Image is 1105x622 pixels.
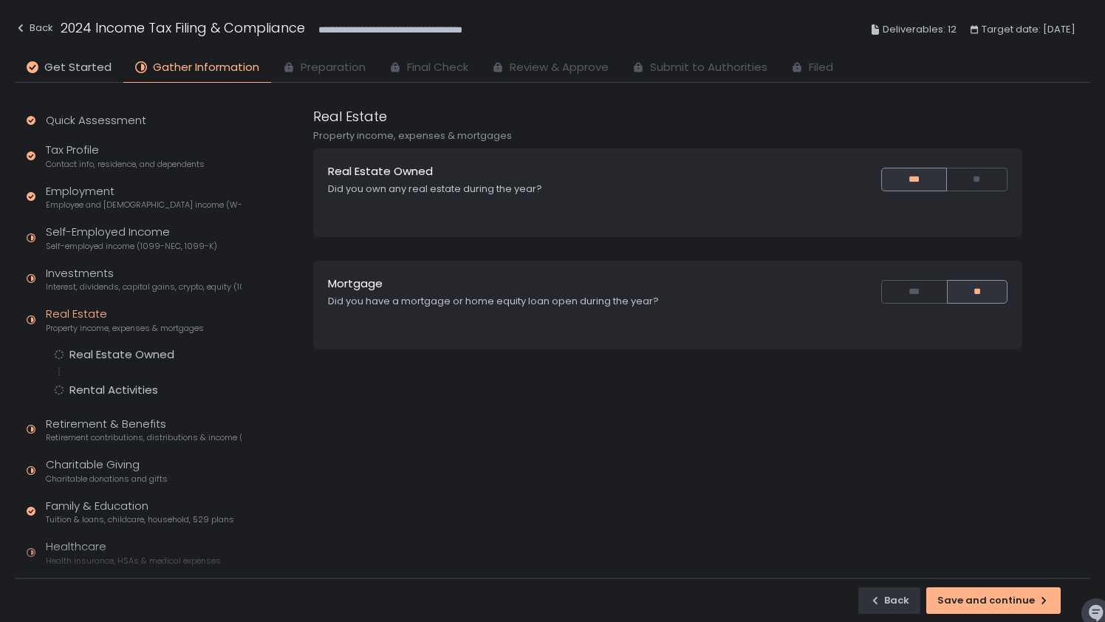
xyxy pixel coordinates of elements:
[937,594,1050,607] div: Save and continue
[69,383,158,397] div: Rental Activities
[46,306,204,334] div: Real Estate
[982,21,1075,38] span: Target date: [DATE]
[46,183,242,211] div: Employment
[46,159,205,170] span: Contact info, residence, and dependents
[15,18,53,42] button: Back
[44,59,112,76] span: Get Started
[46,241,217,252] span: Self-employed income (1099-NEC, 1099-K)
[328,163,433,180] h1: Real Estate Owned
[883,21,957,38] span: Deliverables: 12
[313,106,387,126] h1: Real Estate
[328,182,822,196] div: Did you own any real estate during the year?
[510,59,609,76] span: Review & Approve
[46,199,242,211] span: Employee and [DEMOGRAPHIC_DATA] income (W-2s)
[858,587,920,614] button: Back
[61,18,305,38] h1: 2024 Income Tax Filing & Compliance
[46,539,221,567] div: Healthcare
[328,276,383,293] h1: Mortgage
[153,59,259,76] span: Gather Information
[46,474,168,485] span: Charitable donations and gifts
[46,142,205,170] div: Tax Profile
[46,498,234,526] div: Family & Education
[407,59,468,76] span: Final Check
[313,129,1022,143] div: Property income, expenses & mortgages
[926,587,1061,614] button: Save and continue
[46,556,221,567] span: Health insurance, HSAs & medical expenses
[809,59,833,76] span: Filed
[46,281,242,293] span: Interest, dividends, capital gains, crypto, equity (1099s, K-1s)
[869,594,909,607] div: Back
[69,347,174,362] div: Real Estate Owned
[46,265,242,293] div: Investments
[46,514,234,525] span: Tuition & loans, childcare, household, 529 plans
[15,19,53,37] div: Back
[650,59,767,76] span: Submit to Authorities
[46,457,168,485] div: Charitable Giving
[46,224,217,252] div: Self-Employed Income
[328,295,822,308] div: Did you have a mortgage or home equity loan open during the year?
[46,323,204,334] span: Property income, expenses & mortgages
[46,112,146,129] div: Quick Assessment
[301,59,366,76] span: Preparation
[46,416,242,444] div: Retirement & Benefits
[46,432,242,443] span: Retirement contributions, distributions & income (1099-R, 5498)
